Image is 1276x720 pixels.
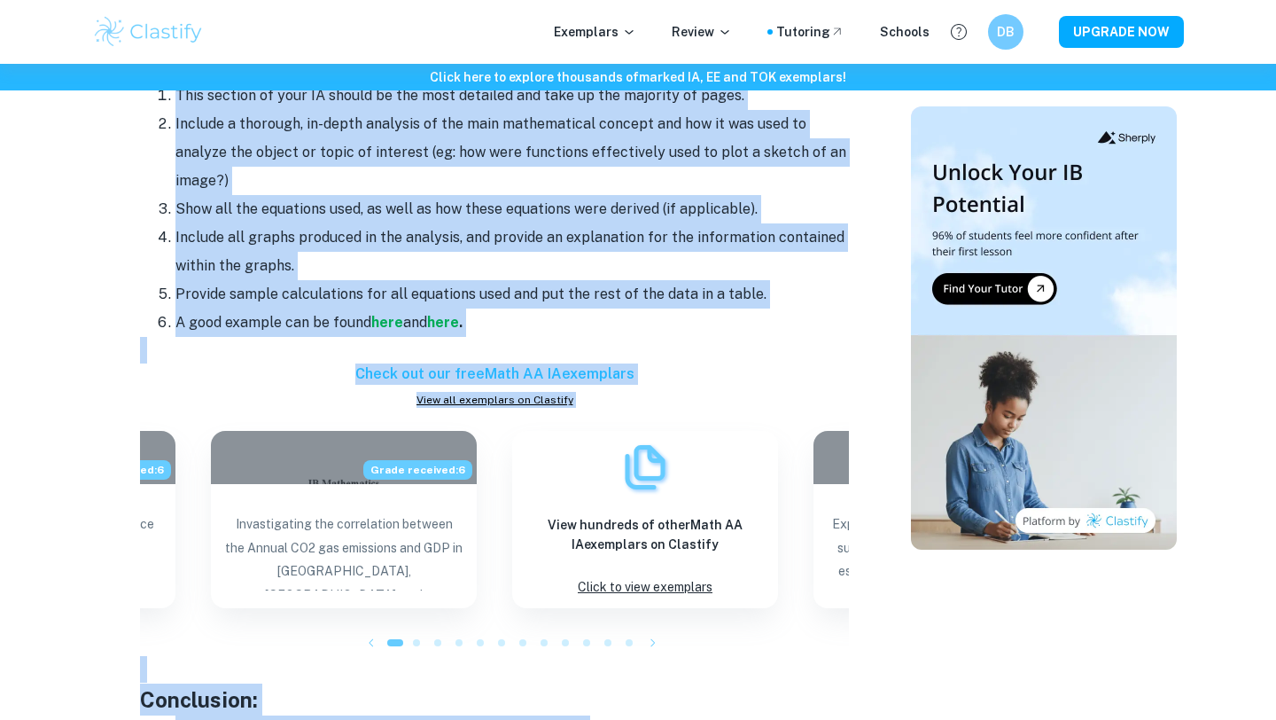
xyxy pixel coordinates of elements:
[371,314,403,331] a: here
[140,684,849,716] h3: Conclusion:
[140,364,849,385] h6: Check out our free Math AA IA exemplars
[578,575,712,599] p: Click to view exemplars
[554,22,636,42] p: Exemplars
[996,22,1016,42] h6: DB
[92,14,205,50] img: Clastify logo
[1059,16,1184,48] button: UPGRADE NOW
[944,17,974,47] button: Help and Feedback
[211,431,477,608] a: Blog exemplar: Invastigating the correlation between thGrade received:6Invastigating the correlat...
[459,314,463,331] strong: .
[880,22,930,42] a: Schools
[175,309,849,337] li: A good example can be found and
[526,515,764,554] h6: View hundreds of other Math AA IA exemplars on Clastify
[512,431,778,608] a: ExemplarsView hundreds of otherMath AA IAexemplars on ClastifyClick to view exemplars
[828,513,1065,591] p: Exploring the method of calculating the surface area of solid of revolution and estimating the la...
[363,460,472,480] span: Grade received: 6
[175,195,849,223] li: Show all the equations used, as well as how these equations were derived (if applicable).
[140,392,849,408] a: View all exemplars on Clastify
[175,280,849,309] li: Provide sample calculations for all equations used and put the rest of the data in a table.
[175,110,849,195] li: Include a thorough, in-depth analysis of the main mathematical concept and how it was used to ana...
[225,513,463,591] p: Invastigating the correlation between the Annual CO2 gas emissions and GDP in [GEOGRAPHIC_DATA], ...
[776,22,844,42] a: Tutoring
[175,82,849,110] li: This section of your IA should be the most detailed and take up the majority of pages.
[4,67,1272,87] h6: Click here to explore thousands of marked IA, EE and TOK exemplars !
[911,106,1177,550] img: Thumbnail
[988,14,1023,50] button: DB
[619,441,672,494] img: Exemplars
[813,431,1079,608] a: Blog exemplar: Exploring the method of calculating the Exploring the method of calculating the su...
[427,314,459,331] a: here
[175,223,849,280] li: Include all graphs produced in the analysis, and provide an explanation for the information conta...
[672,22,732,42] p: Review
